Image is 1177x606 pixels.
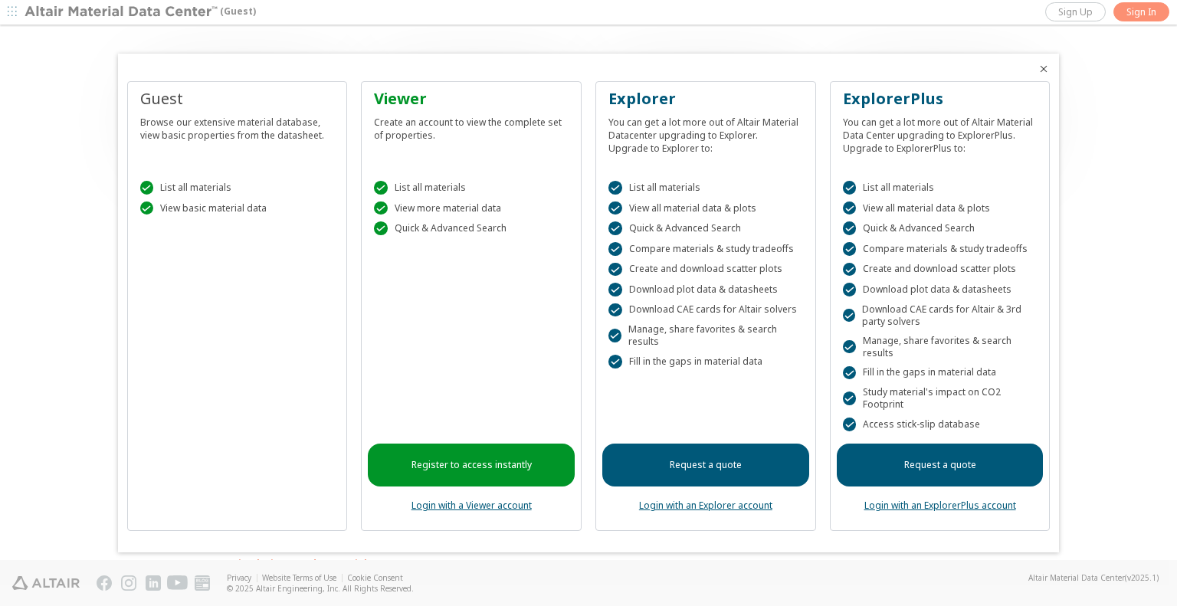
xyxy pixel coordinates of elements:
div:  [608,283,622,296]
div: Create and download scatter plots [843,263,1038,277]
div:  [374,181,388,195]
div:  [608,303,622,317]
div:  [608,181,622,195]
div:  [843,242,857,256]
a: Login with an Explorer account [639,499,772,512]
a: Register to access instantly [368,444,575,486]
div: Download CAE cards for Altair solvers [608,303,803,317]
div:  [843,221,857,235]
div: Quick & Advanced Search [608,221,803,235]
div: Manage, share favorites & search results [843,335,1038,359]
div:  [608,263,622,277]
div: Viewer [374,88,569,110]
div:  [608,221,622,235]
a: Login with an ExplorerPlus account [864,499,1016,512]
div:  [843,366,857,380]
div:  [374,201,388,215]
div:  [843,283,857,296]
div:  [374,221,388,235]
div:  [843,418,857,431]
div: Quick & Advanced Search [843,221,1038,235]
div: Download plot data & datasheets [608,283,803,296]
div: Access stick-slip database [843,418,1038,431]
div: Download plot data & datasheets [843,283,1038,296]
div: Create an account to view the complete set of properties. [374,110,569,142]
div:  [140,201,154,215]
div:  [608,355,622,369]
div:  [843,201,857,215]
button: Close [1038,63,1050,75]
div: Compare materials & study tradeoffs [843,242,1038,256]
div:  [843,309,855,323]
div: View all material data & plots [843,201,1038,215]
div: View all material data & plots [608,201,803,215]
div: Manage, share favorites & search results [608,323,803,348]
div: ExplorerPlus [843,88,1038,110]
div: List all materials [843,181,1038,195]
div:  [140,181,154,195]
div:  [608,201,622,215]
div: You can get a lot more out of Altair Material Datacenter upgrading to Explorer. Upgrade to Explor... [608,110,803,155]
div: Explorer [608,88,803,110]
a: Request a quote [602,444,809,486]
div: You can get a lot more out of Altair Material Data Center upgrading to ExplorerPlus. Upgrade to E... [843,110,1038,155]
a: Login with a Viewer account [411,499,532,512]
div: Study material's impact on CO2 Footprint [843,386,1038,411]
div:  [608,329,621,342]
div: Guest [140,88,335,110]
div:  [843,181,857,195]
div: Fill in the gaps in material data [843,366,1038,380]
div: List all materials [374,181,569,195]
div: Download CAE cards for Altair & 3rd party solvers [843,303,1038,328]
div:  [843,391,856,405]
div: List all materials [140,181,335,195]
div:  [843,340,856,354]
div: Create and download scatter plots [608,263,803,277]
a: Request a quote [837,444,1044,486]
div: List all materials [608,181,803,195]
div: Browse our extensive material database, view basic properties from the datasheet. [140,110,335,142]
div: View basic material data [140,201,335,215]
div: Quick & Advanced Search [374,221,569,235]
div:  [843,263,857,277]
div: Fill in the gaps in material data [608,355,803,369]
div: View more material data [374,201,569,215]
div: Compare materials & study tradeoffs [608,242,803,256]
div:  [608,242,622,256]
